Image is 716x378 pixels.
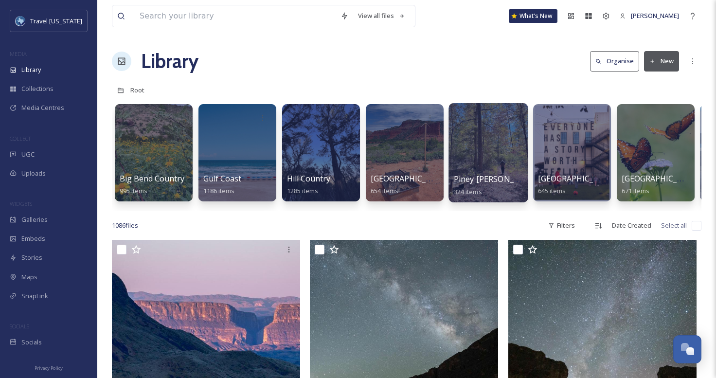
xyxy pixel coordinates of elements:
span: Stories [21,253,42,262]
button: New [644,51,679,71]
span: 1186 items [203,186,234,195]
span: SOCIALS [10,323,29,330]
span: Collections [21,84,54,93]
span: WIDGETS [10,200,32,207]
span: Media Centres [21,103,64,112]
span: MEDIA [10,50,27,57]
button: Open Chat [673,335,701,363]
span: Maps [21,272,37,282]
span: Privacy Policy [35,365,63,371]
a: [GEOGRAPHIC_DATA]654 items [371,174,449,195]
span: Socials [21,338,42,347]
a: [GEOGRAPHIC_DATA]645 items [538,174,616,195]
span: [GEOGRAPHIC_DATA] [538,173,616,184]
a: Hill Country1285 items [287,174,330,195]
span: Uploads [21,169,46,178]
span: [PERSON_NAME] [631,11,679,20]
span: 1086 file s [112,221,138,230]
div: Date Created [607,216,656,235]
span: COLLECT [10,135,31,142]
a: View all files [353,6,410,25]
span: Root [130,86,144,94]
span: Hill Country [287,173,330,184]
a: Organise [590,51,644,71]
img: images%20%281%29.jpeg [16,16,25,26]
span: 995 items [120,186,147,195]
span: 645 items [538,186,566,195]
a: What's New [509,9,557,23]
a: Privacy Policy [35,361,63,373]
a: Gulf Coast1186 items [203,174,241,195]
span: Library [21,65,41,74]
span: Embeds [21,234,45,243]
span: 654 items [371,186,398,195]
span: 324 items [454,187,482,196]
div: Filters [543,216,580,235]
span: 1285 items [287,186,318,195]
span: Piney [PERSON_NAME] [454,174,539,184]
a: Root [130,84,144,96]
span: Big Bend Country [120,173,184,184]
a: Library [141,47,198,76]
a: Piney [PERSON_NAME]324 items [454,175,539,196]
span: Gulf Coast [203,173,241,184]
a: Big Bend Country995 items [120,174,184,195]
span: SnapLink [21,291,48,301]
span: Select all [661,221,687,230]
input: Search your library [135,5,336,27]
span: UGC [21,150,35,159]
button: Organise [590,51,639,71]
span: 671 items [622,186,649,195]
a: [PERSON_NAME] [615,6,684,25]
span: [GEOGRAPHIC_DATA] [371,173,449,184]
span: Galleries [21,215,48,224]
span: Travel [US_STATE] [30,17,82,25]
